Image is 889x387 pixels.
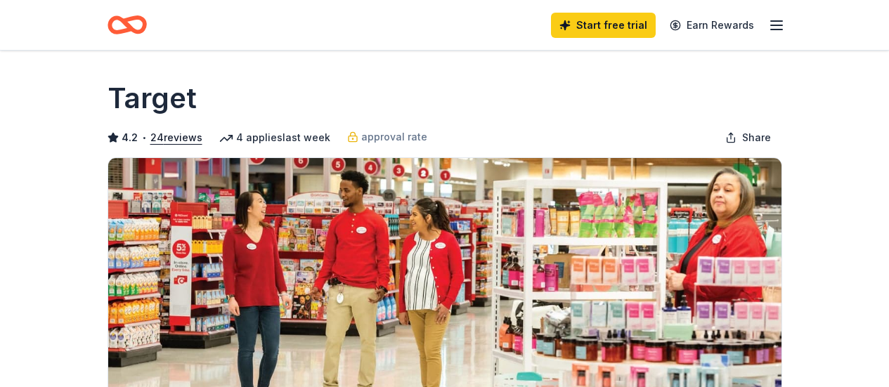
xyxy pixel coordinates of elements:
[108,8,147,41] a: Home
[122,129,138,146] span: 4.2
[141,132,146,143] span: •
[347,129,427,145] a: approval rate
[150,129,202,146] button: 24reviews
[714,124,782,152] button: Share
[219,129,330,146] div: 4 applies last week
[361,129,427,145] span: approval rate
[551,13,656,38] a: Start free trial
[661,13,763,38] a: Earn Rewards
[742,129,771,146] span: Share
[108,79,197,118] h1: Target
